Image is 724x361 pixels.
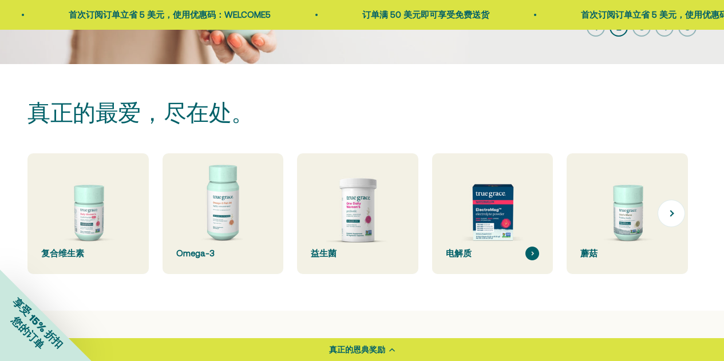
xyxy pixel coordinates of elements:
[610,18,628,37] button: 2
[56,10,258,19] font: 首次订阅订单立省 5 美元，使用优惠码：WELCOME5
[632,18,651,37] button: 3
[587,18,605,37] button: 1
[349,10,476,19] font: 订单满 50 美元即可享受免费送货
[9,314,47,352] font: 您的订单
[432,153,553,275] a: 电解质
[163,153,284,275] a: Omega-3
[329,344,385,355] font: 真正的恩典奖励
[567,153,688,275] a: 蘑菇
[10,296,65,351] font: 享受 15% 折扣
[176,248,215,258] font: Omega-3
[41,248,84,258] font: 复合维生素
[655,18,674,37] button: 4
[678,18,697,37] button: 5
[27,153,149,275] a: 复合维生素
[580,248,598,258] font: 蘑菇
[446,248,472,258] font: 电解质
[311,248,337,258] font: 益生菌
[297,153,418,275] a: 益生菌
